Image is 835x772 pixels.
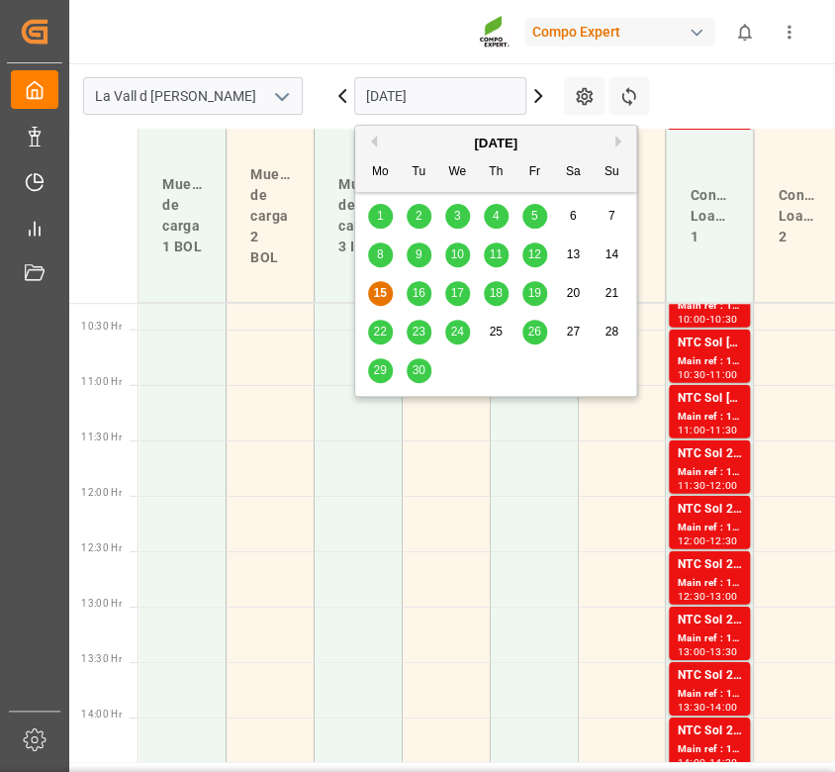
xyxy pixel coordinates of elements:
div: Choose Monday, September 8th, 2025 [368,242,393,267]
span: 10:30 Hr [81,321,122,332]
div: Choose Thursday, September 18th, 2025 [484,281,509,306]
span: 12 [527,247,540,261]
div: Main ref : 14050796 [677,464,742,481]
div: Main ref : 14051013 [677,409,742,426]
div: - [705,426,708,434]
div: Choose Saturday, September 6th, 2025 [561,204,586,229]
div: - [705,703,708,712]
img: Screenshot%202023-09-29%20at%2010.02.21.png_1712312052.png [479,15,510,49]
div: 11:30 [709,426,738,434]
div: Choose Sunday, September 28th, 2025 [600,320,624,344]
input: Type to search/select [83,77,303,115]
span: 12:00 Hr [81,487,122,498]
span: 16 [412,286,424,300]
span: 15 [373,286,386,300]
div: Choose Saturday, September 13th, 2025 [561,242,586,267]
div: Muelle de carga 1 BOL [154,166,210,265]
div: Choose Wednesday, September 24th, 2025 [445,320,470,344]
span: 12:30 Hr [81,542,122,553]
div: NTC Sol 21 21-0-0 25kg (x48) WW [677,444,742,464]
span: 24 [450,325,463,338]
div: 12:30 [709,536,738,545]
div: Sa [561,160,586,185]
div: - [705,315,708,324]
div: Muelle de carga 2 BOL [242,156,298,276]
div: Fr [522,160,547,185]
div: Main ref : 14050792 [677,686,742,703]
span: 20 [566,286,579,300]
div: Choose Tuesday, September 30th, 2025 [407,358,431,383]
div: 11:30 [677,481,705,490]
span: 13 [566,247,579,261]
div: - [705,536,708,545]
div: Choose Monday, September 29th, 2025 [368,358,393,383]
input: DD.MM.YYYY [354,77,526,115]
div: 11:00 [677,426,705,434]
div: 14:00 [709,703,738,712]
button: Next Month [615,136,627,147]
span: 25 [489,325,502,338]
div: 10:30 [677,370,705,379]
div: Choose Monday, September 22nd, 2025 [368,320,393,344]
button: Previous Month [365,136,377,147]
div: Choose Wednesday, September 17th, 2025 [445,281,470,306]
span: 9 [416,247,422,261]
span: 19 [527,286,540,300]
div: Main ref : 14050794 [677,575,742,592]
span: 13:00 Hr [81,598,122,609]
div: 13:00 [709,592,738,601]
div: Choose Tuesday, September 2nd, 2025 [407,204,431,229]
div: Choose Friday, September 12th, 2025 [522,242,547,267]
div: 13:30 [677,703,705,712]
div: - [705,758,708,767]
button: show more [767,10,811,54]
div: NTC Sol [DATE] 25kg (x48) INT MSE [677,334,742,353]
span: 28 [604,325,617,338]
span: 17 [450,286,463,300]
div: Th [484,160,509,185]
span: 14:00 Hr [81,709,122,720]
div: Choose Saturday, September 20th, 2025 [561,281,586,306]
div: - [705,370,708,379]
div: 12:00 [709,481,738,490]
span: 4 [493,209,500,223]
div: Su [600,160,624,185]
div: Compo Expert [524,18,714,47]
span: 11:30 Hr [81,432,122,442]
span: 8 [377,247,384,261]
div: 14:00 [677,758,705,767]
div: NTC Sol 21 21-0-0 25kg (x48) WW [677,666,742,686]
div: Main ref : 14050793 [677,630,742,647]
span: 21 [604,286,617,300]
div: We [445,160,470,185]
div: NTC Sol 21 21-0-0 25kg (x48) WW [677,500,742,520]
div: Main ref : 14050952 [677,298,742,315]
button: Compo Expert [524,13,722,50]
span: 30 [412,363,424,377]
span: 18 [489,286,502,300]
div: Choose Saturday, September 27th, 2025 [561,320,586,344]
div: Container Loading 2 [770,177,825,255]
button: show 0 new notifications [722,10,767,54]
div: NTC Sol 21 21-0-0 25kg (x48) WW [677,722,742,741]
span: 29 [373,363,386,377]
button: open menu [266,81,296,112]
span: 13:30 Hr [81,653,122,664]
div: Choose Sunday, September 7th, 2025 [600,204,624,229]
div: Choose Wednesday, September 10th, 2025 [445,242,470,267]
span: 2 [416,209,422,223]
div: 12:30 [677,592,705,601]
div: Choose Sunday, September 21st, 2025 [600,281,624,306]
div: Choose Monday, September 1st, 2025 [368,204,393,229]
div: Choose Friday, September 26th, 2025 [522,320,547,344]
div: 14:30 [709,758,738,767]
span: 11:00 Hr [81,376,122,387]
div: 13:00 [677,647,705,656]
div: Tu [407,160,431,185]
span: 23 [412,325,424,338]
span: 10 [450,247,463,261]
div: - [705,647,708,656]
div: Choose Monday, September 15th, 2025 [368,281,393,306]
span: 5 [531,209,538,223]
div: month 2025-09 [361,197,631,390]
